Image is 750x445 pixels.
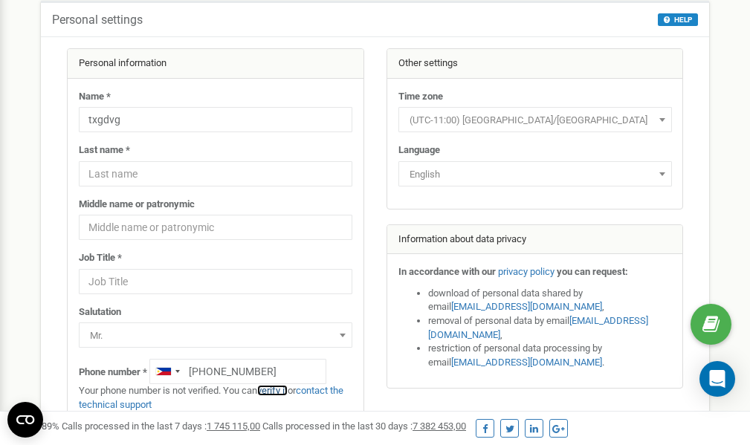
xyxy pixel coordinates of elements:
[413,420,466,432] u: 7 382 453,00
[257,385,288,396] a: verify it
[398,161,672,186] span: English
[79,384,352,412] p: Your phone number is not verified. You can or
[52,13,143,27] h5: Personal settings
[404,110,667,131] span: (UTC-11:00) Pacific/Midway
[428,342,672,369] li: restriction of personal data processing by email .
[207,420,260,432] u: 1 745 115,00
[79,90,111,104] label: Name *
[62,420,260,432] span: Calls processed in the last 7 days :
[428,287,672,314] li: download of personal data shared by email ,
[79,269,352,294] input: Job Title
[451,357,602,368] a: [EMAIL_ADDRESS][DOMAIN_NAME]
[387,225,683,255] div: Information about data privacy
[398,107,672,132] span: (UTC-11:00) Pacific/Midway
[79,385,343,410] a: contact the technical support
[79,322,352,348] span: Mr.
[79,305,121,319] label: Salutation
[699,361,735,397] div: Open Intercom Messenger
[398,266,496,277] strong: In accordance with our
[404,164,667,185] span: English
[398,90,443,104] label: Time zone
[79,107,352,132] input: Name
[79,198,195,212] label: Middle name or patronymic
[658,13,698,26] button: HELP
[149,359,326,384] input: +1-800-555-55-55
[84,325,347,346] span: Mr.
[262,420,466,432] span: Calls processed in the last 30 days :
[79,251,122,265] label: Job Title *
[79,366,147,380] label: Phone number *
[150,360,184,383] div: Telephone country code
[68,49,363,79] div: Personal information
[79,215,352,240] input: Middle name or patronymic
[79,143,130,157] label: Last name *
[398,143,440,157] label: Language
[498,266,555,277] a: privacy policy
[79,161,352,186] input: Last name
[428,315,648,340] a: [EMAIL_ADDRESS][DOMAIN_NAME]
[387,49,683,79] div: Other settings
[428,314,672,342] li: removal of personal data by email ,
[557,266,628,277] strong: you can request:
[451,301,602,312] a: [EMAIL_ADDRESS][DOMAIN_NAME]
[7,402,43,438] button: Open CMP widget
